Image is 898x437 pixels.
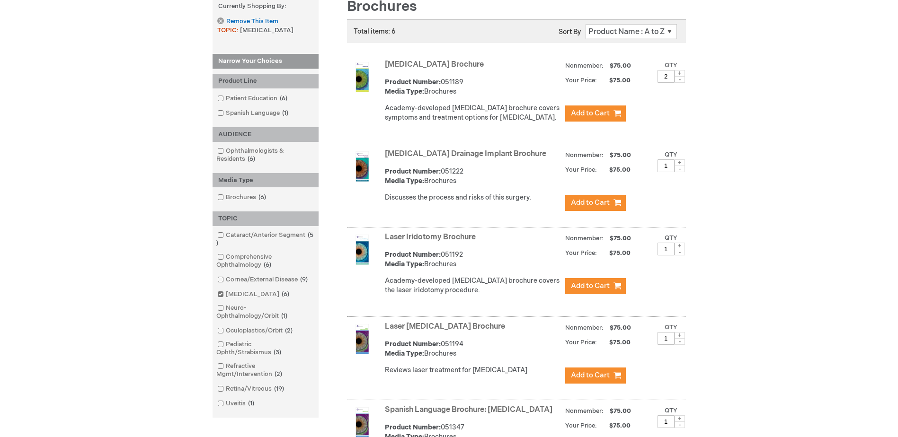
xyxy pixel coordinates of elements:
[565,149,604,161] strong: Nonmember:
[385,340,560,358] div: 051194 Brochures
[385,167,560,186] div: 051222 Brochures
[598,77,632,84] span: $75.00
[215,94,291,103] a: Patient Education6
[245,155,258,163] span: 6
[385,251,441,259] strong: Product Number:
[272,370,285,378] span: 2
[608,151,632,159] span: $75.00
[385,104,560,122] div: Academy-developed [MEDICAL_DATA] brochure covers symptoms and treatment options for [MEDICAL_DATA].
[565,60,604,72] strong: Nonmember:
[385,78,560,96] div: 051189 Brochures
[354,27,396,35] span: Total items: 6
[559,28,581,36] label: Sort By
[565,422,597,429] strong: Your Price:
[213,74,319,88] div: Product Line
[571,198,610,207] span: Add to Cart
[215,253,316,270] a: Comprehensive Ophthalmology6
[565,278,626,294] button: Add to Cart
[598,422,632,429] span: $75.00
[215,362,316,379] a: Refractive Mgmt/Intervention2
[658,159,675,172] input: Qty
[385,423,441,431] strong: Product Number:
[658,70,675,83] input: Qty
[665,61,677,69] label: Qty
[385,405,552,414] a: Spanish Language Brochure: [MEDICAL_DATA]
[385,366,560,375] div: Reviews laser treatment for [MEDICAL_DATA]
[213,173,319,188] div: Media Type
[347,151,377,182] img: Glaucoma Drainage Implant Brochure
[565,322,604,334] strong: Nonmember:
[256,193,268,201] span: 6
[608,235,632,242] span: $75.00
[385,233,476,242] a: Laser Iridotomy Brochure
[385,149,546,158] a: [MEDICAL_DATA] Drainage Implant Brochure
[565,105,626,122] button: Add to Cart
[277,95,290,102] span: 6
[272,385,286,393] span: 19
[215,193,270,202] a: Brochures6
[347,324,377,354] img: Laser Trabeculoplasty Brochure
[571,109,610,118] span: Add to Cart
[215,109,292,118] a: Spanish Language1
[215,231,316,248] a: Cataract/Anterior Segment5
[385,276,560,295] div: Academy-developed [MEDICAL_DATA] brochure covers the laser iridotomy procedure.
[598,249,632,257] span: $75.00
[240,26,293,34] span: [MEDICAL_DATA]
[213,211,319,226] div: TOPIC
[215,326,296,335] a: Oculoplastics/Orbit2
[565,339,597,346] strong: Your Price:
[385,177,424,185] strong: Media Type:
[608,407,632,415] span: $75.00
[665,407,677,414] label: Qty
[385,350,424,358] strong: Media Type:
[385,193,560,202] p: Discusses the process and risks of this surgery.
[271,349,284,356] span: 3
[215,147,316,164] a: Ophthalmologists & Residents6
[565,367,626,384] button: Add to Cart
[213,54,319,69] strong: Narrow Your Choices
[279,290,292,298] span: 6
[226,17,278,26] span: Remove This Item
[608,62,632,70] span: $75.00
[385,250,560,269] div: 051192 Brochures
[658,332,675,345] input: Qty
[217,26,240,34] span: TOPIC
[347,235,377,265] img: Laser Iridotomy Brochure
[598,339,632,346] span: $75.00
[665,151,677,158] label: Qty
[215,399,258,408] a: Uveitis1
[608,324,632,332] span: $75.00
[385,340,441,348] strong: Product Number:
[658,243,675,255] input: Qty
[217,17,278,26] a: Remove This Item
[565,233,604,245] strong: Nonmember:
[213,127,319,142] div: AUDIENCE
[215,340,316,357] a: Pediatric Ophth/Strabismus3
[385,60,484,69] a: [MEDICAL_DATA] Brochure
[571,371,610,380] span: Add to Cart
[565,166,597,174] strong: Your Price:
[215,290,293,299] a: [MEDICAL_DATA]6
[385,87,424,96] strong: Media Type:
[665,323,677,331] label: Qty
[261,261,274,269] span: 6
[385,78,441,86] strong: Product Number:
[298,276,310,283] span: 9
[215,275,311,284] a: Cornea/External Disease9
[565,195,626,211] button: Add to Cart
[280,109,291,117] span: 1
[347,62,377,92] img: Glaucoma Brochure
[565,249,597,257] strong: Your Price:
[665,234,677,242] label: Qty
[565,77,597,84] strong: Your Price:
[216,231,313,247] span: 5
[565,405,604,417] strong: Nonmember:
[598,166,632,174] span: $75.00
[215,304,316,321] a: Neuro-Ophthalmology/Orbit1
[385,260,424,268] strong: Media Type:
[279,312,290,320] span: 1
[385,322,505,331] a: Laser [MEDICAL_DATA] Brochure
[283,327,295,334] span: 2
[246,400,257,407] span: 1
[658,415,675,428] input: Qty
